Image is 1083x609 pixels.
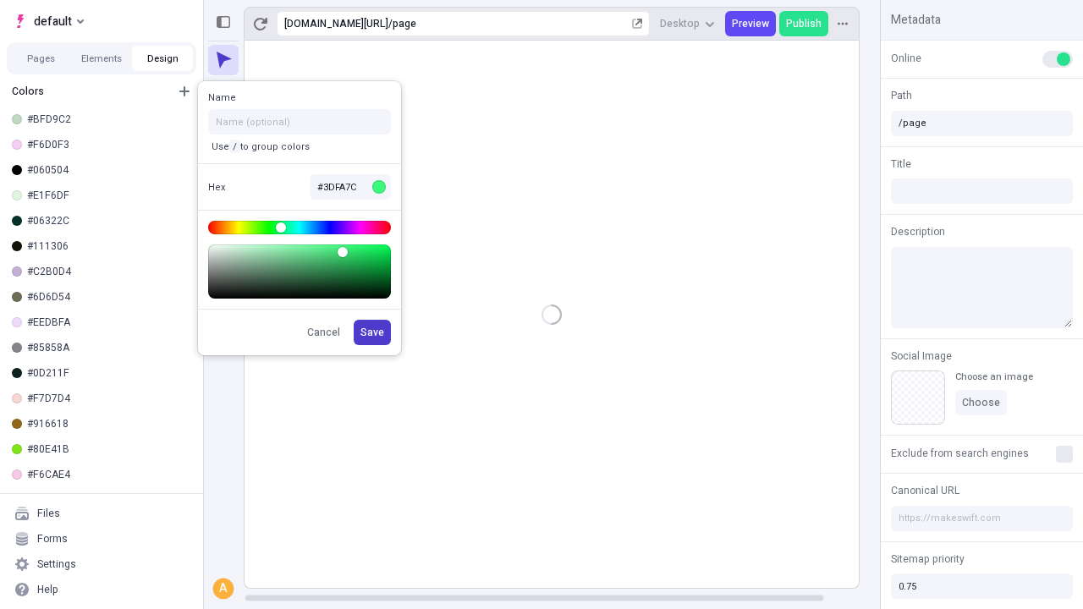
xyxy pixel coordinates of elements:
div: #060504 [27,163,190,177]
div: #85858A [27,341,190,354]
div: #F6D0F3 [27,138,190,151]
button: Publish [779,11,828,36]
div: Settings [37,557,76,571]
div: #111306 [27,239,190,253]
div: Help [37,583,58,596]
span: Preview [732,17,769,30]
span: Canonical URL [891,483,959,498]
span: Choose [962,396,1000,409]
div: #06322C [27,214,190,228]
div: Name [208,91,262,104]
code: / [229,140,240,153]
span: Path [891,88,912,103]
div: #6D6D54 [27,290,190,304]
button: Pages [10,46,71,71]
button: Elements [71,46,132,71]
div: Hex [208,181,262,194]
div: Choose an image [955,370,1033,383]
span: Description [891,224,945,239]
span: default [34,11,72,31]
button: Desktop [653,11,722,36]
div: #EEDBFA [27,315,190,329]
span: Title [891,156,911,172]
div: #80E41B [27,442,190,456]
span: Exclude from search engines [891,446,1029,461]
div: #0D211F [27,366,190,380]
button: Save [354,320,391,345]
p: Use to group colors [208,140,313,153]
div: #C2B0D4 [27,265,190,278]
button: Choose [955,390,1007,415]
button: Cancel [300,320,347,345]
div: #F6CAE4 [27,468,190,481]
span: Cancel [307,326,340,339]
span: Desktop [660,17,700,30]
div: / [388,17,393,30]
div: A [215,580,233,598]
input: https://makeswift.com [891,506,1073,531]
input: Name (optional) [208,109,391,134]
span: Social Image [891,348,952,364]
div: #F7D7D4 [27,392,190,405]
span: Publish [786,17,822,30]
button: Preview [725,11,776,36]
div: [URL][DOMAIN_NAME] [284,17,388,30]
div: #BFD9C2 [27,112,190,126]
div: page [393,17,629,30]
span: Save [360,326,384,339]
button: Design [132,46,193,71]
span: Sitemap priority [891,551,965,567]
div: #916618 [27,417,190,431]
button: Select site [7,8,91,34]
span: Online [891,51,921,66]
div: Files [37,507,60,520]
div: Forms [37,532,68,546]
div: Colors [12,85,168,98]
div: #E1F6DF [27,189,190,202]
